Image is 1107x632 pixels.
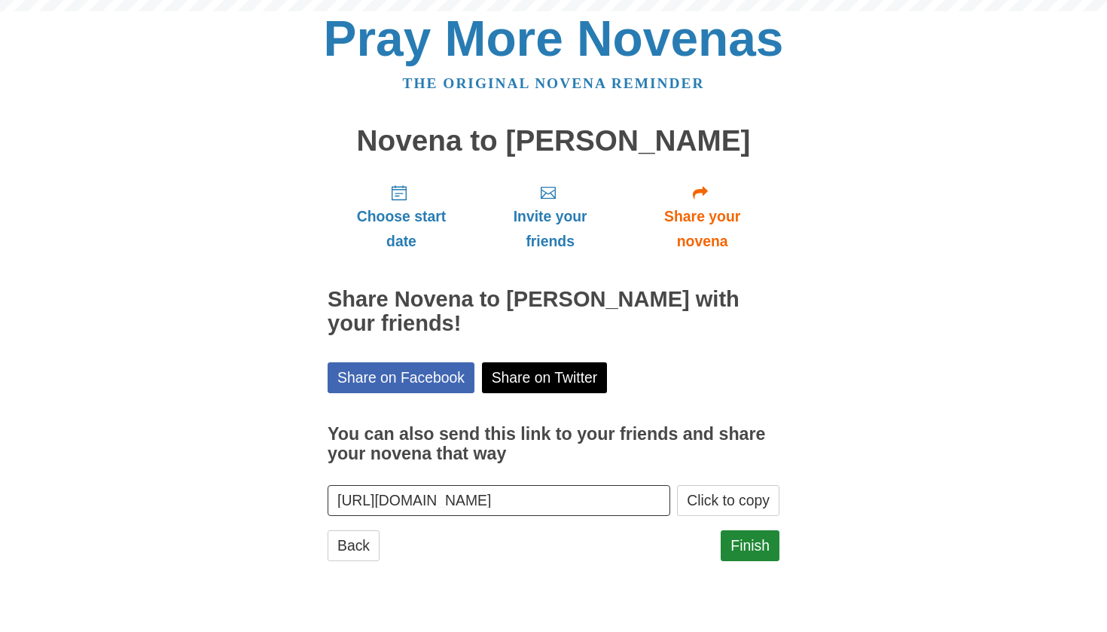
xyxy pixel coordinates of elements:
a: Share on Facebook [328,362,474,393]
h2: Share Novena to [PERSON_NAME] with your friends! [328,288,779,336]
a: Invite your friends [475,172,625,261]
span: Share your novena [640,204,764,254]
span: Choose start date [343,204,460,254]
a: Choose start date [328,172,475,261]
span: Invite your friends [490,204,610,254]
button: Click to copy [677,485,779,516]
a: Share on Twitter [482,362,608,393]
a: Pray More Novenas [324,11,784,66]
a: The original novena reminder [403,75,705,91]
a: Share your novena [625,172,779,261]
a: Back [328,530,380,561]
a: Finish [721,530,779,561]
h1: Novena to [PERSON_NAME] [328,125,779,157]
h3: You can also send this link to your friends and share your novena that way [328,425,779,463]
